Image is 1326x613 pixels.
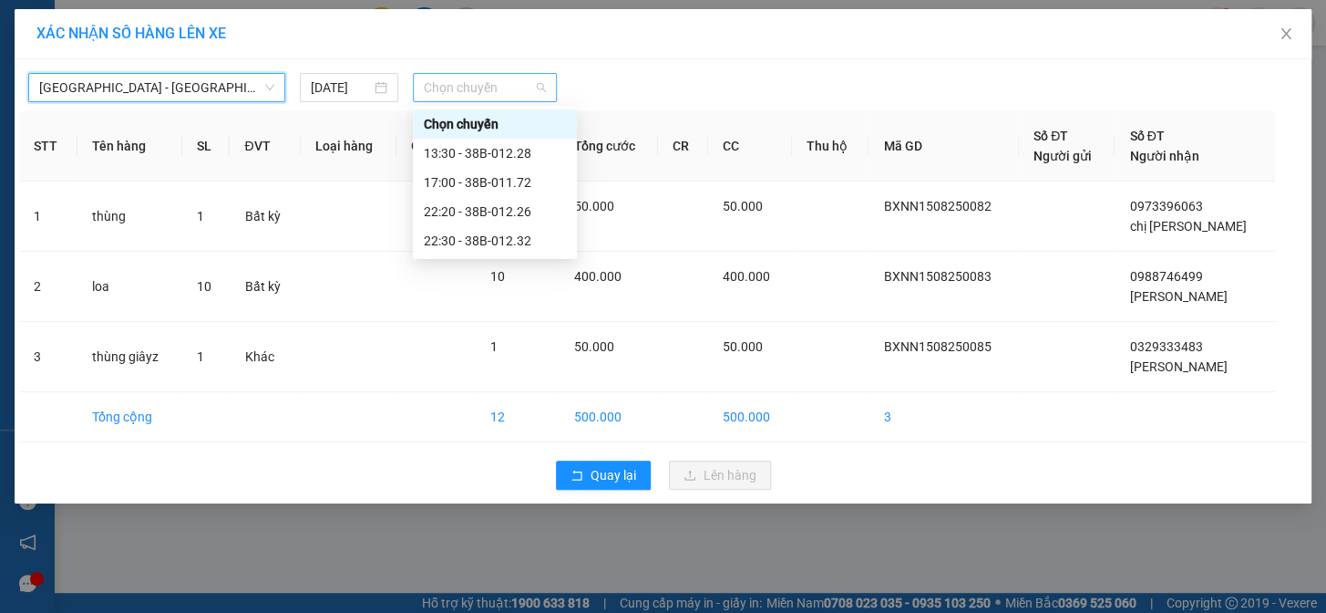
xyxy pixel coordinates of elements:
[77,182,182,252] td: thùng
[869,111,1019,182] th: Mã GD
[19,252,77,322] td: 2
[556,461,651,490] button: rollbackQuay lại
[170,68,762,90] li: Hotline: 0981127575, 0981347575, 19009067
[869,392,1019,442] td: 3
[559,111,658,182] th: Tổng cước
[476,392,559,442] td: 12
[424,202,566,222] div: 22:20 - 38B-012.26
[708,392,792,442] td: 500.000
[197,349,204,364] span: 1
[573,199,613,213] span: 50.000
[658,111,708,182] th: CR
[170,45,762,68] li: Số [GEOGRAPHIC_DATA][PERSON_NAME], P. [GEOGRAPHIC_DATA]
[230,252,301,322] td: Bất kỳ
[230,111,301,182] th: ĐVT
[311,78,371,98] input: 15/08/2025
[792,111,869,182] th: Thu hộ
[1279,26,1293,41] span: close
[424,172,566,192] div: 17:00 - 38B-011.72
[883,339,991,354] span: BXNN1508250085
[1129,149,1198,163] span: Người nhận
[1129,269,1202,284] span: 0988746499
[723,269,770,284] span: 400.000
[424,74,546,101] span: Chọn chuyến
[19,111,77,182] th: STT
[36,25,226,42] span: XÁC NHẬN SỐ HÀNG LÊN XE
[723,339,763,354] span: 50.000
[77,111,182,182] th: Tên hàng
[396,111,477,182] th: Ghi chú
[230,322,301,392] td: Khác
[490,339,498,354] span: 1
[1260,9,1311,60] button: Close
[1033,129,1068,143] span: Số ĐT
[883,199,991,213] span: BXNN1508250082
[1129,129,1164,143] span: Số ĐT
[23,132,308,162] b: GỬI : Bến Xe Nước Ngầm
[230,182,301,252] td: Bất kỳ
[77,322,182,392] td: thùng giâyz
[1129,359,1227,374] span: [PERSON_NAME]
[1129,289,1227,304] span: [PERSON_NAME]
[301,111,396,182] th: Loại hàng
[1129,219,1246,234] span: chị [PERSON_NAME]
[413,109,577,139] div: Chọn chuyến
[669,461,771,490] button: uploadLên hàng
[39,74,274,101] span: Hà Nội - Hà Tĩnh
[19,182,77,252] td: 1
[723,199,763,213] span: 50.000
[424,143,566,163] div: 13:30 - 38B-012.28
[570,469,583,483] span: rollback
[197,209,204,223] span: 1
[708,111,792,182] th: CC
[77,392,182,442] td: Tổng cộng
[23,23,114,114] img: logo.jpg
[19,322,77,392] td: 3
[490,269,505,284] span: 10
[1129,339,1202,354] span: 0329333483
[197,279,211,294] span: 10
[77,252,182,322] td: loa
[1129,199,1202,213] span: 0973396063
[1033,149,1092,163] span: Người gửi
[182,111,231,182] th: SL
[424,114,566,134] div: Chọn chuyến
[591,465,636,485] span: Quay lại
[573,269,621,284] span: 400.000
[883,269,991,284] span: BXNN1508250083
[424,231,566,251] div: 22:30 - 38B-012.32
[559,392,658,442] td: 500.000
[573,339,613,354] span: 50.000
